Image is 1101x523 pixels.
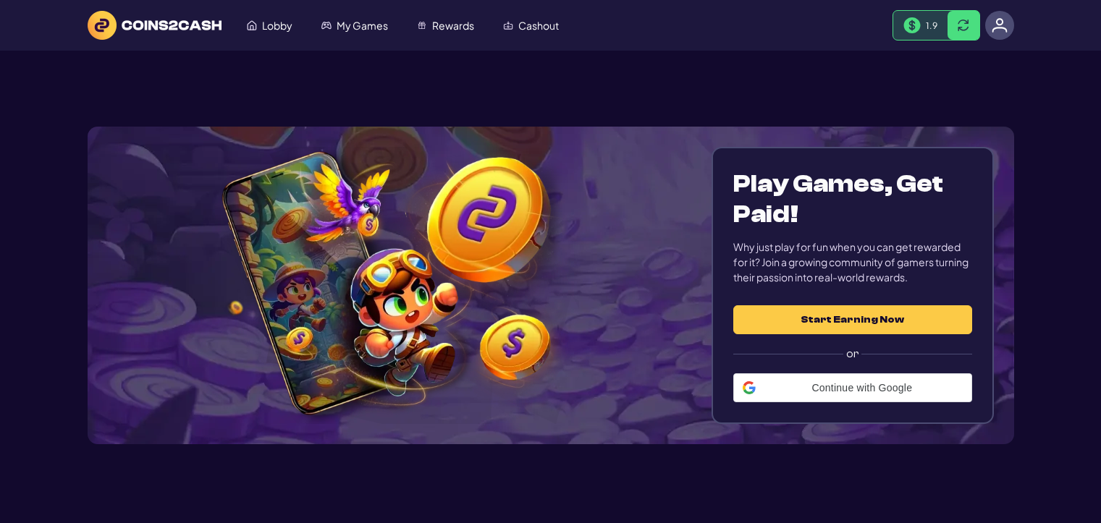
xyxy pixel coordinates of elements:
[733,239,971,285] div: Why just play for fun when you can get rewarded for it? Join a growing community of gamers turnin...
[262,20,292,30] span: Lobby
[307,12,402,39] a: My Games
[247,20,257,30] img: Lobby
[489,12,573,39] a: Cashout
[926,20,937,31] span: 1.9
[903,17,921,34] img: Money Bill
[88,11,222,40] img: logo text
[232,12,307,39] a: Lobby
[733,334,971,373] label: or
[402,12,489,39] a: Rewards
[733,305,971,334] button: Start Earning Now
[503,20,513,30] img: Cashout
[992,17,1008,33] img: avatar
[733,373,972,402] div: Continue with Google
[726,401,979,433] iframe: Sign in with Google Button
[417,20,427,30] img: Rewards
[321,20,332,30] img: My Games
[762,382,963,394] span: Continue with Google
[733,169,971,229] h1: Play Games, Get Paid!
[337,20,388,30] span: My Games
[518,20,559,30] span: Cashout
[432,20,474,30] span: Rewards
